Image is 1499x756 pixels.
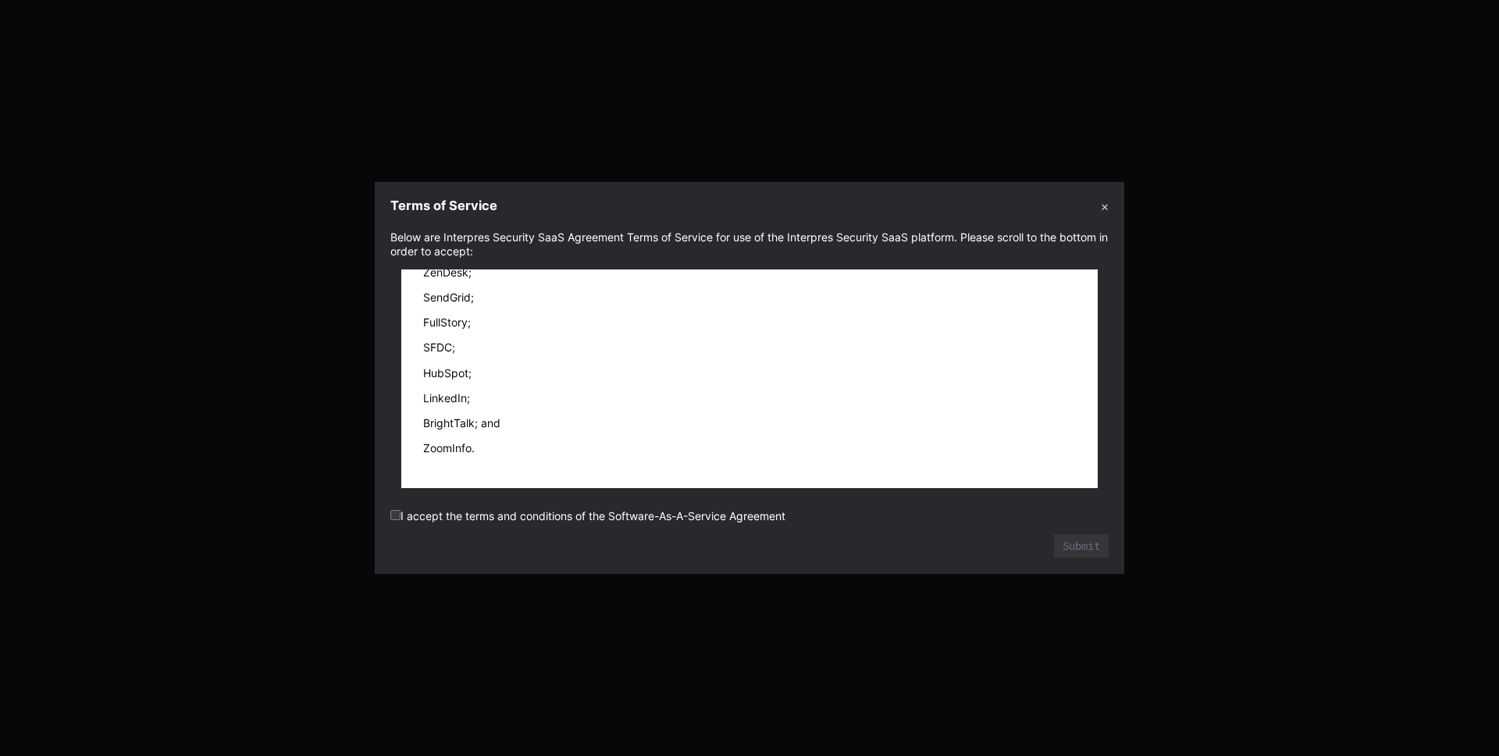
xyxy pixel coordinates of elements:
[423,341,1076,355] li: SFDC;
[423,416,1076,430] li: BrightTalk; and
[423,266,1076,280] li: ZenDesk;
[423,441,1076,455] li: ZoomInfo.
[423,391,1076,405] li: LinkedIn;
[390,509,785,522] label: I accept the terms and conditions of the Software-As-A-Service Agreement
[423,291,1076,305] li: SendGrid;
[390,198,497,214] h3: Terms of Service
[1101,198,1109,214] button: ✕
[390,230,1109,259] div: Below are Interpres Security SaaS Agreement Terms of Service for use of the Interpres Security Sa...
[390,510,401,520] input: I accept the terms and conditions of the Software-As-A-Service Agreement
[423,366,1076,380] li: HubSpot;
[423,316,1076,330] li: FullStory;
[1054,534,1109,558] button: Submit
